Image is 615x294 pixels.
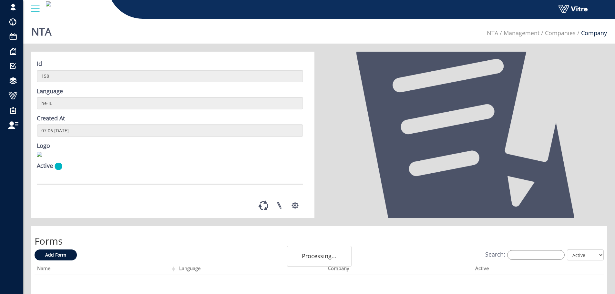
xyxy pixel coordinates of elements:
label: Language [37,87,63,96]
a: NTA [487,29,498,37]
label: Id [37,60,42,68]
label: Created At [37,114,65,123]
th: Name [35,263,177,276]
label: Logo [37,142,50,150]
label: Active [37,162,53,170]
h1: NTA [31,16,51,44]
label: Search: [485,250,565,260]
input: Search: [507,250,565,260]
th: Active [473,263,575,276]
img: 1f4ec9d3-0ef0-4650-a315-4b2c82488fb6.png [37,152,111,157]
a: Companies [545,29,576,37]
img: yes [55,162,62,170]
h2: Forms [35,236,604,246]
li: Company [576,29,607,37]
th: Company [325,263,472,276]
span: Add Form [45,252,66,258]
a: Add Form [35,249,77,260]
div: Processing... [287,246,352,267]
img: 1f4ec9d3-0ef0-4650-a315-4b2c82488fb6.png [46,1,51,6]
li: Management [498,29,539,37]
th: Language [177,263,325,276]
